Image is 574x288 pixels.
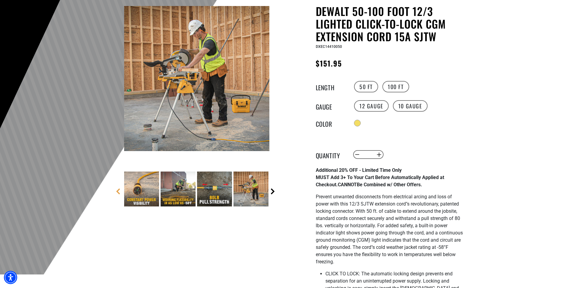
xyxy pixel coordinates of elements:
a: Next [270,188,276,194]
div: Accessibility Menu [4,271,17,284]
span: $151.95 [316,58,342,69]
a: Previous [115,188,121,194]
legend: Color [316,119,346,127]
span: CANNOT [338,182,357,187]
legend: Length [316,83,346,91]
legend: Gauge [316,102,346,110]
strong: Additional 20% OFF - Limited Time Only [316,167,402,173]
span: DXEC14410050 [316,45,342,49]
label: Quantity [316,151,346,159]
strong: MUST Add 3+ To Your Cart Before Automatically Applied at Checkout. Be Combined w/ Other Offers. [316,175,444,187]
label: 12 Gauge [354,100,389,112]
label: 50 FT [354,81,378,92]
label: 100 FT [382,81,409,92]
h1: DEWALT 50-100 foot 12/3 Lighted Click-to-Lock CGM Extension Cord 15A SJTW [316,5,463,43]
span: Prevent unwanted disconnects from electrical arcing and loss of power with this 12/3 SJTW extensi... [316,194,463,265]
label: 10 Gauge [393,100,428,112]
